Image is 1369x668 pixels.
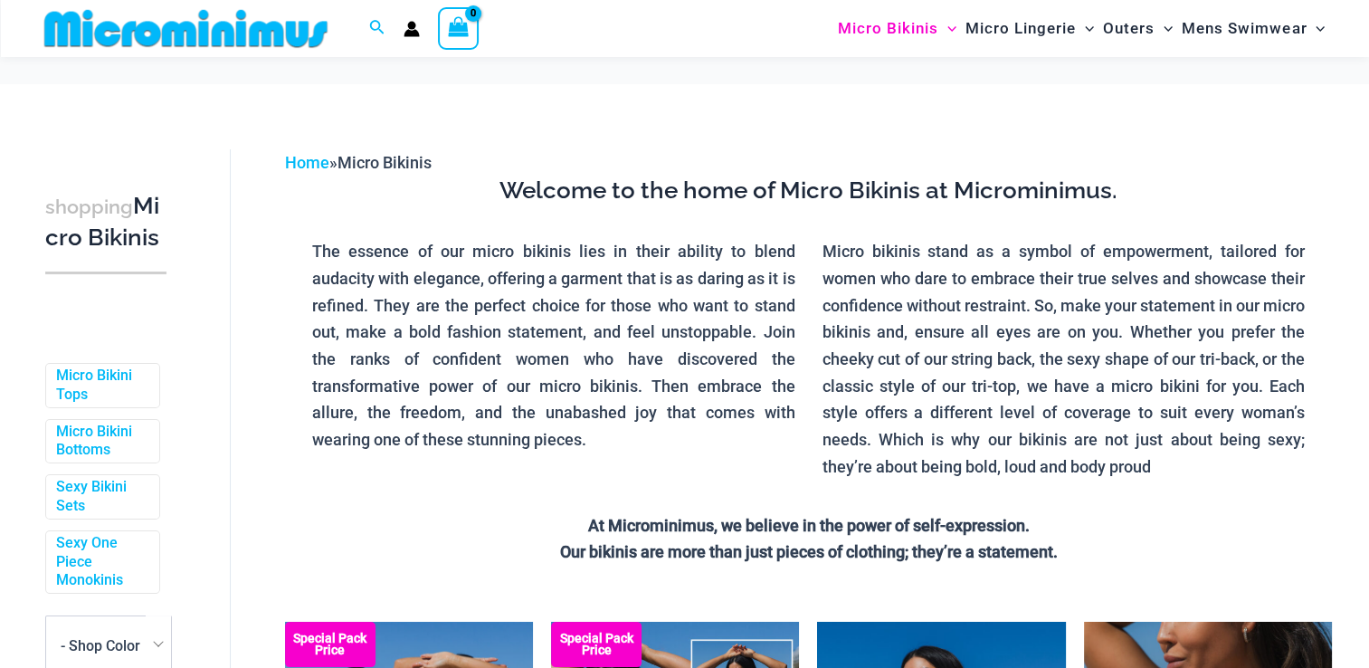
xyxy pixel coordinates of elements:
span: Menu Toggle [1307,5,1325,52]
strong: Our bikinis are more than just pieces of clothing; they’re a statement. [559,542,1057,561]
a: Sexy Bikini Sets [56,478,146,516]
a: OutersMenu ToggleMenu Toggle [1098,5,1177,52]
a: Search icon link [369,17,385,40]
span: Micro Bikinis [337,153,432,172]
h3: Welcome to the home of Micro Bikinis at Microminimus. [299,176,1318,206]
a: Micro BikinisMenu ToggleMenu Toggle [833,5,961,52]
span: » [285,153,432,172]
a: Sexy One Piece Monokinis [56,534,146,590]
a: View Shopping Cart, empty [438,7,480,49]
span: Menu Toggle [1076,5,1094,52]
a: Account icon link [404,21,420,37]
p: Micro bikinis stand as a symbol of empowerment, tailored for women who dare to embrace their true... [822,238,1305,480]
p: The essence of our micro bikinis lies in their ability to blend audacity with elegance, offering ... [312,238,795,453]
span: Micro Bikinis [838,5,938,52]
a: Home [285,153,329,172]
nav: Site Navigation [831,3,1333,54]
b: Special Pack Price [551,633,642,656]
h3: Micro Bikinis [45,191,166,253]
span: Mens Swimwear [1182,5,1307,52]
a: Mens SwimwearMenu ToggleMenu Toggle [1177,5,1329,52]
a: Micro LingerieMenu ToggleMenu Toggle [961,5,1098,52]
a: Micro Bikini Tops [56,367,146,405]
span: Menu Toggle [938,5,956,52]
span: Menu Toggle [1155,5,1173,52]
span: shopping [45,196,133,218]
span: Outers [1103,5,1155,52]
span: - Shop Color [61,637,140,654]
span: Micro Lingerie [965,5,1076,52]
b: Special Pack Price [285,633,376,656]
a: Micro Bikini Bottoms [56,423,146,461]
strong: At Microminimus, we believe in the power of self-expression. [587,516,1029,535]
img: MM SHOP LOGO FLAT [37,8,335,49]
